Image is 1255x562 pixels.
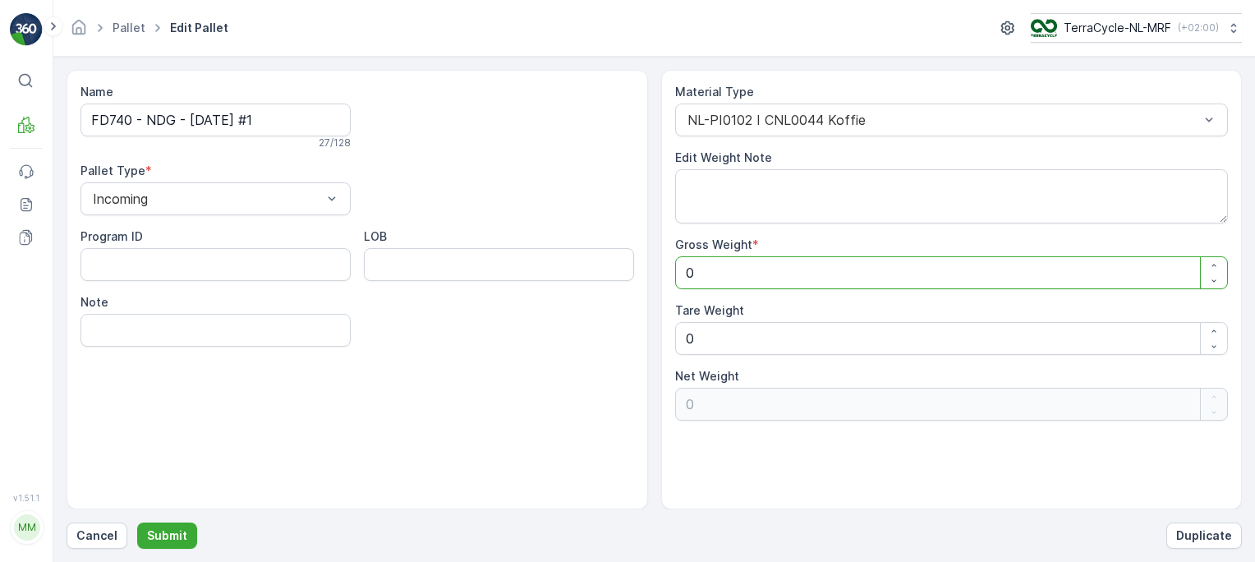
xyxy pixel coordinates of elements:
button: Cancel [67,523,127,549]
p: Duplicate [1176,527,1232,544]
img: logo [10,13,43,46]
label: Name [80,85,113,99]
label: Program ID [80,229,143,243]
p: Submit [147,527,187,544]
label: Edit Weight Note [675,150,772,164]
label: Pallet Type [80,164,145,177]
button: TerraCycle-NL-MRF(+02:00) [1031,13,1242,43]
a: Pallet [113,21,145,35]
div: MM [14,514,40,541]
span: v 1.51.1 [10,493,43,503]
label: Tare Weight [675,303,744,317]
img: TC_v739CUj.png [1031,19,1057,37]
label: Gross Weight [675,237,752,251]
p: ( +02:00 ) [1178,21,1219,35]
p: TerraCycle-NL-MRF [1064,20,1171,36]
span: Edit Pallet [167,20,232,36]
button: MM [10,506,43,549]
label: LOB [364,229,387,243]
button: Submit [137,523,197,549]
p: Cancel [76,527,117,544]
label: Material Type [675,85,754,99]
button: Duplicate [1166,523,1242,549]
label: Net Weight [675,369,739,383]
label: Note [80,295,108,309]
a: Homepage [70,25,88,39]
p: 27 / 128 [319,136,351,150]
